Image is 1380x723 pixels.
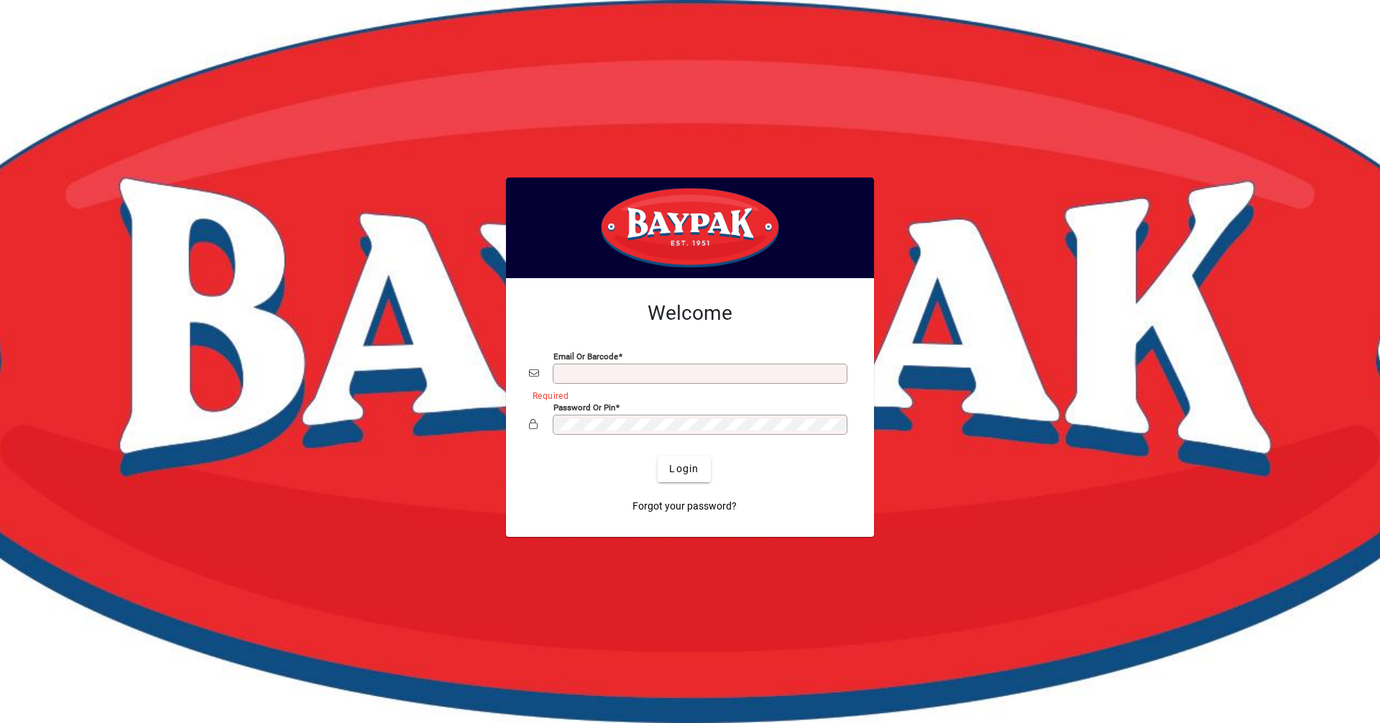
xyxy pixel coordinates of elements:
[553,402,615,412] mat-label: Password or Pin
[632,499,737,514] span: Forgot your password?
[658,456,710,482] button: Login
[627,494,742,520] a: Forgot your password?
[529,301,851,326] h2: Welcome
[553,351,618,361] mat-label: Email or Barcode
[533,387,839,402] mat-error: Required
[669,461,699,476] span: Login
